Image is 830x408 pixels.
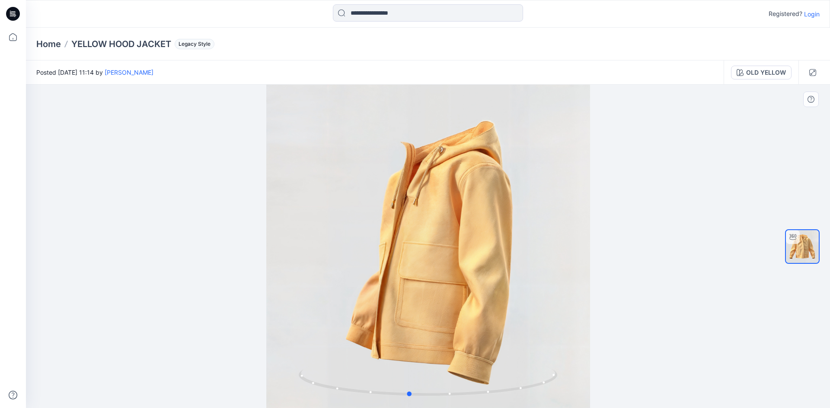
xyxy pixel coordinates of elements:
button: OLD YELLOW [731,66,792,79]
a: [PERSON_NAME] [105,69,153,76]
span: Posted [DATE] 11:14 by [36,68,153,77]
p: Registered? [769,9,802,19]
div: OLD YELLOW [746,68,786,77]
p: YELLOW HOOD JACKET [71,38,171,50]
span: Legacy Style [175,39,214,49]
p: Login [804,9,820,19]
button: Legacy Style [171,38,214,50]
img: KO0001_K_Jacket_w_Hood [786,230,819,263]
a: Home [36,38,61,50]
